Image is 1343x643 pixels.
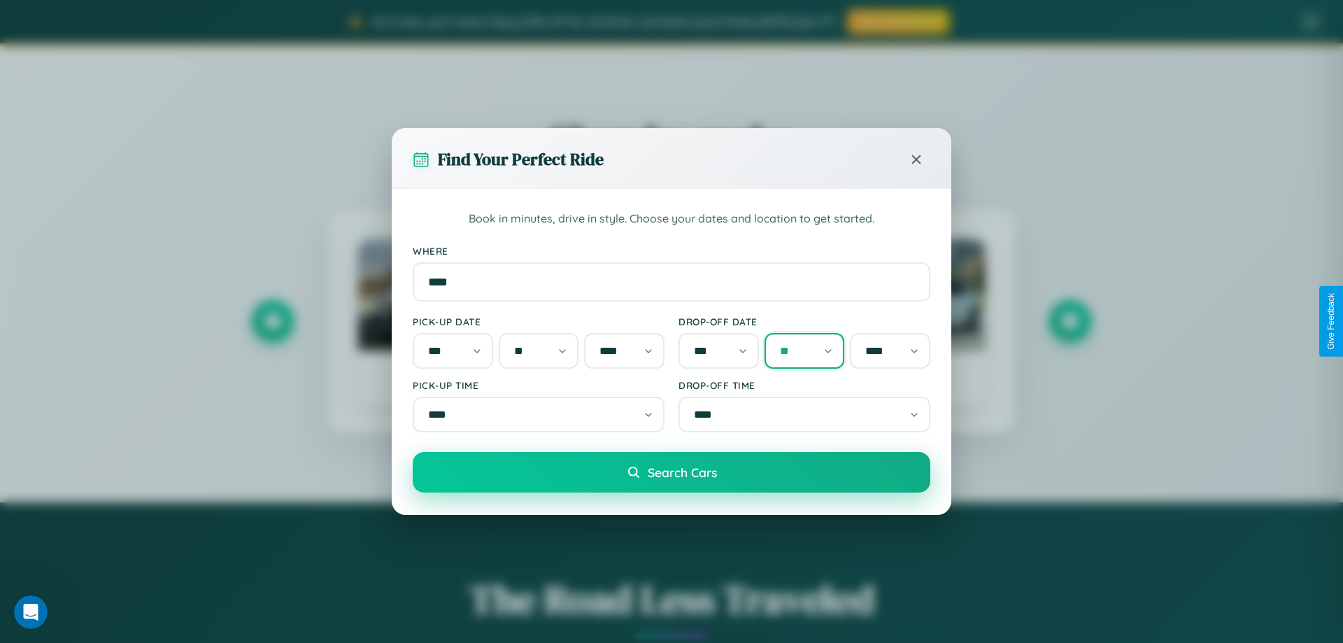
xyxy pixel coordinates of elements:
label: Drop-off Time [678,379,930,391]
label: Pick-up Date [413,316,665,327]
label: Where [413,245,930,257]
button: Search Cars [413,452,930,493]
label: Drop-off Date [678,316,930,327]
span: Search Cars [648,465,717,480]
h3: Find Your Perfect Ride [438,148,604,171]
label: Pick-up Time [413,379,665,391]
p: Book in minutes, drive in style. Choose your dates and location to get started. [413,210,930,228]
